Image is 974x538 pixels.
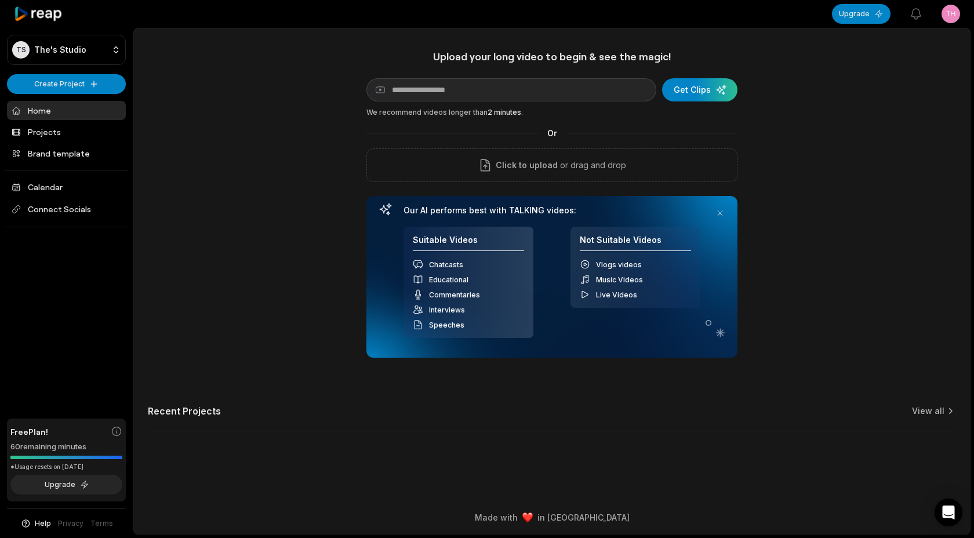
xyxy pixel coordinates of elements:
[7,177,126,197] a: Calendar
[148,405,221,417] h2: Recent Projects
[7,101,126,120] a: Home
[522,512,533,523] img: heart emoji
[90,518,113,529] a: Terms
[429,275,468,284] span: Educational
[34,45,86,55] p: The's Studio
[538,127,566,139] span: Or
[366,50,737,63] h1: Upload your long video to begin & see the magic!
[58,518,83,529] a: Privacy
[596,290,637,299] span: Live Videos
[10,463,122,471] div: *Usage resets on [DATE]
[7,199,126,220] span: Connect Socials
[144,511,960,524] div: Made with in [GEOGRAPHIC_DATA]
[429,321,464,329] span: Speeches
[7,144,126,163] a: Brand template
[413,235,524,252] h4: Suitable Videos
[366,107,737,118] div: We recommend videos longer than .
[596,275,643,284] span: Music Videos
[429,260,463,269] span: Chatcasts
[832,4,891,24] button: Upgrade
[429,290,480,299] span: Commentaries
[580,235,691,252] h4: Not Suitable Videos
[488,108,521,117] span: 2 minutes
[596,260,642,269] span: Vlogs videos
[10,426,48,438] span: Free Plan!
[12,41,30,59] div: TS
[35,518,51,529] span: Help
[404,205,700,216] h3: Our AI performs best with TALKING videos:
[429,306,465,314] span: Interviews
[912,405,944,417] a: View all
[10,441,122,453] div: 60 remaining minutes
[10,475,122,495] button: Upgrade
[558,158,626,172] p: or drag and drop
[7,74,126,94] button: Create Project
[20,518,51,529] button: Help
[662,78,737,101] button: Get Clips
[7,122,126,141] a: Projects
[496,158,558,172] span: Click to upload
[935,499,962,526] div: Open Intercom Messenger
